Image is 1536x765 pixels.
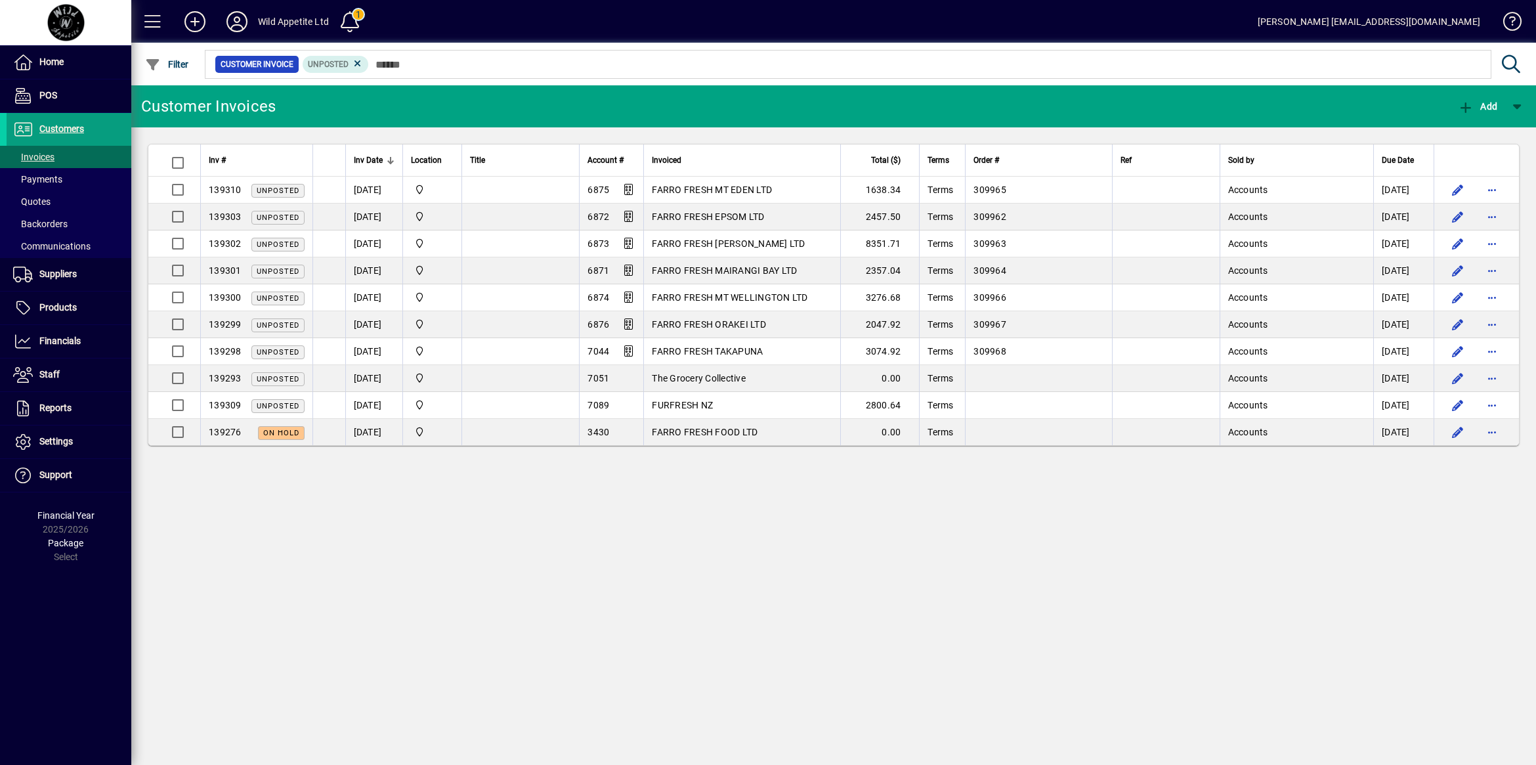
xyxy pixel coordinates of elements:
span: 309965 [973,185,1006,195]
span: Support [39,470,72,480]
button: Edit [1447,179,1468,200]
span: Communications [13,241,91,251]
span: FARRO FRESH [PERSON_NAME] LTD [652,238,805,249]
span: 139302 [209,238,242,249]
span: 139298 [209,346,242,357]
span: Accounts [1228,238,1268,249]
td: [DATE] [1373,177,1434,204]
td: [DATE] [1373,284,1434,311]
button: More options [1482,314,1503,335]
span: FARRO FRESH MAIRANGI BAY LTD [652,265,797,276]
span: Accounts [1228,373,1268,383]
span: Terms [928,185,953,195]
span: 6873 [587,238,609,249]
span: Account # [587,153,624,167]
span: 6874 [587,292,609,303]
td: [DATE] [345,419,402,445]
button: Add [1455,95,1501,118]
span: Invoiced [652,153,681,167]
span: Unposted [257,267,299,276]
span: Wild Appetite Ltd [411,398,454,412]
td: [DATE] [1373,257,1434,284]
td: [DATE] [345,204,402,230]
span: Wild Appetite Ltd [411,344,454,359]
button: More options [1482,341,1503,362]
span: Unposted [308,60,349,69]
button: Edit [1447,314,1468,335]
span: Wild Appetite Ltd [411,263,454,278]
span: Terms [928,319,953,330]
div: Order # [973,153,1104,167]
span: Wild Appetite Ltd [411,425,454,439]
div: [PERSON_NAME] [EMAIL_ADDRESS][DOMAIN_NAME] [1258,11,1480,32]
button: More options [1482,179,1503,200]
span: 6872 [587,211,609,222]
td: 2800.64 [840,392,919,419]
td: [DATE] [1373,338,1434,365]
td: 0.00 [840,365,919,392]
span: 139303 [209,211,242,222]
span: 6875 [587,185,609,195]
span: Terms [928,346,953,357]
div: Sold by [1228,153,1365,167]
span: Wild Appetite Ltd [411,317,454,332]
div: Total ($) [849,153,912,167]
span: FARRO FRESH TAKAPUNA [652,346,763,357]
span: Financial Year [37,510,95,521]
span: Backorders [13,219,68,229]
span: Accounts [1228,292,1268,303]
span: FARRO FRESH MT EDEN LTD [652,185,772,195]
span: Accounts [1228,427,1268,437]
div: Title [470,153,572,167]
button: Edit [1447,206,1468,227]
span: FARRO FRESH MT WELLINGTON LTD [652,292,807,303]
span: Quotes [13,196,51,207]
button: Edit [1447,341,1468,362]
span: Wild Appetite Ltd [411,371,454,385]
span: On hold [263,429,299,437]
span: 309967 [973,319,1006,330]
span: Wild Appetite Ltd [411,209,454,224]
span: 7089 [587,400,609,410]
span: Suppliers [39,269,77,279]
td: [DATE] [1373,230,1434,257]
span: Terms [928,427,953,437]
span: Order # [973,153,999,167]
span: FARRO FRESH FOOD LTD [652,427,757,437]
span: 309963 [973,238,1006,249]
div: Inv # [209,153,305,167]
span: 139309 [209,400,242,410]
td: 3276.68 [840,284,919,311]
span: 139310 [209,185,242,195]
span: Location [411,153,442,167]
a: Backorders [7,213,131,235]
span: Unposted [257,321,299,330]
button: More options [1482,233,1503,254]
button: Edit [1447,260,1468,281]
span: Wild Appetite Ltd [411,290,454,305]
span: Unposted [257,186,299,195]
button: Edit [1447,287,1468,308]
span: Accounts [1228,265,1268,276]
button: More options [1482,260,1503,281]
a: Financials [7,325,131,358]
span: Customers [39,123,84,134]
button: Profile [216,10,258,33]
button: More options [1482,368,1503,389]
span: 139301 [209,265,242,276]
td: 1638.34 [840,177,919,204]
td: 0.00 [840,419,919,445]
span: 309966 [973,292,1006,303]
span: FURFRESH NZ [652,400,713,410]
td: [DATE] [345,311,402,338]
span: Inv Date [354,153,383,167]
span: 3430 [587,427,609,437]
span: 139299 [209,319,242,330]
a: Invoices [7,146,131,168]
button: Edit [1447,368,1468,389]
span: Invoices [13,152,54,162]
span: Unposted [257,240,299,249]
span: Ref [1120,153,1132,167]
span: Title [470,153,485,167]
span: 139300 [209,292,242,303]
